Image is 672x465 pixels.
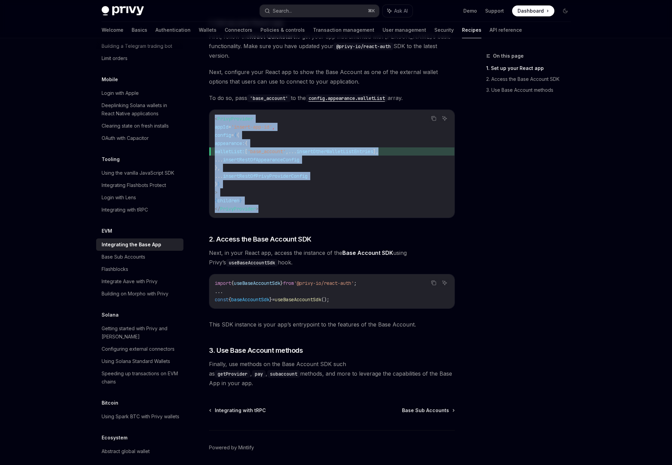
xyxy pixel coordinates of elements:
[215,148,245,155] span: walletList:
[96,132,183,144] a: OAuth with Capacitor
[402,407,449,414] span: Base Sub Accounts
[218,181,220,187] span: }
[429,278,438,287] button: Copy the contents from the code block
[102,311,119,319] h5: Solana
[260,22,305,38] a: Policies & controls
[96,355,183,367] a: Using Solana Standard Wallets
[102,54,128,62] div: Limit orders
[96,445,183,457] a: Abstract global wallet
[102,357,170,365] div: Using Solana Standard Wallets
[215,198,218,204] span: {
[215,173,223,179] span: ...
[102,22,123,38] a: Welcome
[209,346,303,355] span: 3. Use Base Account methods
[306,95,388,102] code: config.appearance.walletList
[220,206,256,212] span: PrivyProvider
[215,296,228,303] span: const
[237,132,239,138] span: {
[234,132,237,138] span: {
[368,8,375,14] span: ⌘ K
[215,288,223,294] span: ...
[96,410,183,423] a: Using Spark BTC with Privy wallets
[239,198,242,204] span: }
[402,407,454,414] a: Base Sub Accounts
[102,101,179,118] div: Deeplinking Solana wallets in React Native applications
[440,114,449,123] button: Ask AI
[102,155,120,163] h5: Tooling
[267,370,300,378] code: subaccount
[288,148,297,155] span: ...
[102,447,150,455] div: Abstract global wallet
[209,320,455,329] span: This SDK instance is your app’s entrypoint to the features of the Base Account.
[102,227,112,235] h5: EVM
[313,22,374,38] a: Transaction management
[96,322,183,343] a: Getting started with Privy and [PERSON_NAME]
[518,8,544,14] span: Dashboard
[354,280,357,286] span: ;
[297,148,373,155] span: insertOtherWalletListEntries
[102,345,175,353] div: Configuring external connectors
[102,181,166,189] div: Integrating Flashbots Protect
[231,280,234,286] span: {
[462,22,481,38] a: Recipes
[215,165,220,171] span: },
[96,191,183,204] a: Login with Lens
[223,157,299,163] span: insertRestOfAppearanceConfig
[429,114,438,123] button: Copy the contents from the code block
[215,116,218,122] span: <
[215,280,231,286] span: import
[231,296,269,303] span: baseAccountSdk
[215,124,228,130] span: appId
[209,359,455,388] span: Finally, use methods on the Base Account SDK such as , , methods, and more to leverage the capabi...
[102,206,148,214] div: Integrating with tRPC
[256,206,258,212] span: >
[102,241,161,249] div: Integrating the Base App
[225,22,252,38] a: Connectors
[394,8,408,14] span: Ask AI
[96,367,183,388] a: Speeding up transactions on EVM chains
[96,120,183,132] a: Clearing state on fresh installs
[102,399,118,407] h5: Bitcoin
[102,89,139,97] div: Login with Apple
[333,43,393,50] code: @privy-io/react-auth
[231,132,234,138] span: =
[247,95,291,102] code: 'base_account'
[102,193,136,202] div: Login with Lens
[272,296,275,303] span: =
[96,288,183,300] a: Building on Morpho with Privy
[209,93,455,103] span: To do so, pass to the array.
[96,99,183,120] a: Deeplinking Solana wallets in React Native applications
[96,238,183,251] a: Integrating the Base App
[96,275,183,288] a: Integrate Aave with Privy
[96,179,183,191] a: Integrating Flashbots Protect
[248,148,286,155] span: 'base_account'
[252,370,266,378] code: pay
[306,95,388,101] a: config.appearance.walletList
[218,198,239,204] span: children
[215,407,266,414] span: Integrating with tRPC
[228,296,231,303] span: {
[102,253,145,261] div: Base Sub Accounts
[209,444,254,451] a: Powered by Mintlify
[96,87,183,99] a: Login with Apple
[272,124,275,130] span: ,
[486,63,576,74] a: 1. Set up your React app
[490,22,522,38] a: API reference
[96,343,183,355] a: Configuring external connectors
[102,290,168,298] div: Building on Morpho with Privy
[218,116,253,122] span: PrivyProvider
[486,85,576,96] a: 3. Use Base Account methods
[102,134,149,142] div: OAuth with Capacitor
[215,189,218,195] span: >
[96,167,183,179] a: Using the vanilla JavaScript SDK
[231,124,272,130] span: 'insert-app-id'
[199,22,216,38] a: Wallets
[223,173,308,179] span: insertRestOfPrivyProviderConfig
[96,251,183,263] a: Base Sub Accounts
[102,6,144,16] img: dark logo
[209,32,455,60] span: First, follow the to get your app instrumented with [PERSON_NAME]’s basic functionality. Make sur...
[286,148,288,155] span: ,
[321,296,329,303] span: ();
[486,74,576,85] a: 2. Access the Base Account SDK
[273,7,292,15] div: Search...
